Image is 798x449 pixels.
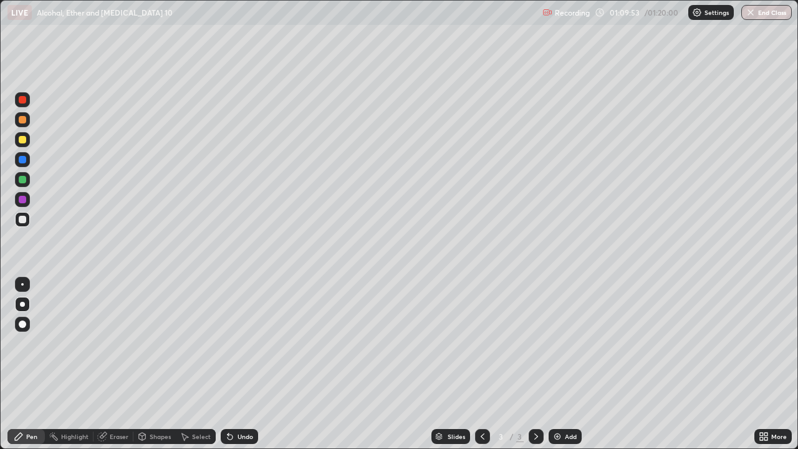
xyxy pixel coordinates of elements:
div: 3 [516,431,524,442]
div: Undo [238,433,253,440]
div: More [771,433,787,440]
p: Settings [704,9,729,16]
button: End Class [741,5,792,20]
div: Highlight [61,433,89,440]
div: Add [565,433,577,440]
div: 3 [495,433,507,440]
p: LIVE [11,7,28,17]
div: Shapes [150,433,171,440]
div: Select [192,433,211,440]
div: Eraser [110,433,128,440]
p: Alcohal, Ether and [MEDICAL_DATA] 10 [37,7,173,17]
img: add-slide-button [552,432,562,442]
div: / [510,433,514,440]
div: Slides [448,433,465,440]
div: Pen [26,433,37,440]
img: recording.375f2c34.svg [542,7,552,17]
img: end-class-cross [746,7,756,17]
img: class-settings-icons [692,7,702,17]
p: Recording [555,8,590,17]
